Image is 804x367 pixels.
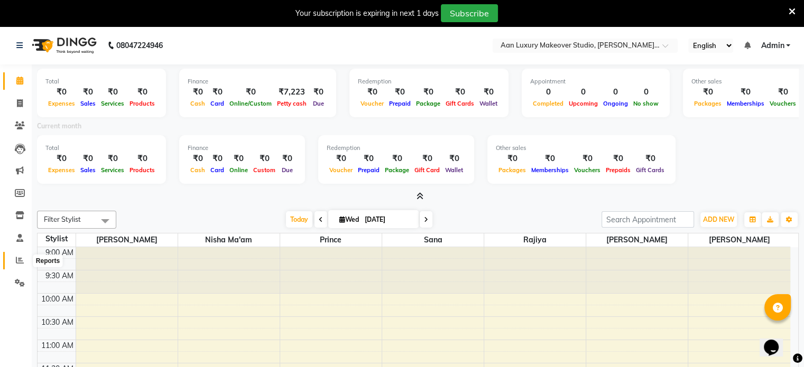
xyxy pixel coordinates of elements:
button: ADD NEW [700,212,737,227]
div: ₹0 [127,153,158,165]
span: Gift Cards [443,100,477,107]
div: ₹0 [412,153,442,165]
span: [PERSON_NAME] [688,233,790,247]
span: Card [208,166,227,174]
b: 08047224946 [116,31,163,60]
div: 0 [566,86,600,98]
span: Voucher [358,100,386,107]
div: ₹0 [45,153,78,165]
div: 0 [631,86,661,98]
div: ₹0 [529,153,571,165]
div: ₹0 [571,153,603,165]
span: Voucher [327,166,355,174]
div: ₹0 [413,86,443,98]
span: Sana [382,233,484,247]
span: Package [413,100,443,107]
div: ₹0 [443,86,477,98]
div: ₹0 [477,86,500,98]
div: ₹0 [188,153,208,165]
div: Redemption [358,77,500,86]
div: Stylist [38,233,76,244]
div: ₹0 [442,153,466,165]
img: logo [27,31,99,60]
span: Filter Stylist [44,215,81,223]
div: ₹0 [251,153,278,165]
span: Prince [280,233,382,247]
div: ₹0 [98,153,127,165]
span: Due [310,100,327,107]
div: Reports [33,255,62,267]
div: ₹0 [98,86,127,98]
div: 9:00 AM [43,247,76,258]
div: ₹0 [208,153,227,165]
div: ₹0 [358,86,386,98]
span: Cash [188,100,208,107]
div: ₹0 [633,153,667,165]
span: Petty cash [274,100,309,107]
span: Wallet [477,100,500,107]
div: Total [45,144,158,153]
div: ₹0 [691,86,724,98]
div: ₹0 [355,153,382,165]
span: Admin [761,40,784,51]
span: Services [98,100,127,107]
span: ADD NEW [703,215,734,223]
div: ₹0 [767,86,799,98]
div: ₹0 [78,153,98,165]
span: Wallet [442,166,466,174]
span: Products [127,166,158,174]
div: Redemption [327,144,466,153]
span: Due [279,166,295,174]
div: Appointment [530,77,661,86]
span: Sales [78,100,98,107]
div: 10:30 AM [39,317,76,328]
span: Expenses [45,100,78,107]
div: Finance [188,144,297,153]
div: ₹0 [45,86,78,98]
span: Ongoing [600,100,631,107]
span: Services [98,166,127,174]
div: ₹0 [208,86,227,98]
div: Other sales [496,144,667,153]
span: Rajiya [484,233,586,247]
input: 2025-09-03 [362,212,414,228]
span: Online/Custom [227,100,274,107]
div: 0 [600,86,631,98]
span: Cash [188,166,208,174]
div: ₹0 [386,86,413,98]
div: Finance [188,77,328,86]
span: Package [382,166,412,174]
span: Card [208,100,227,107]
div: Your subscription is expiring in next 1 days [295,8,439,19]
span: Vouchers [571,166,603,174]
div: ₹0 [309,86,328,98]
span: Gift Card [412,166,442,174]
span: Sales [78,166,98,174]
span: Today [286,211,312,228]
div: ₹0 [78,86,98,98]
div: ₹0 [188,86,208,98]
div: ₹0 [724,86,767,98]
span: Prepaid [355,166,382,174]
div: ₹0 [227,153,251,165]
label: Current month [37,121,81,131]
span: Memberships [724,100,767,107]
button: Subscribe [441,4,498,22]
span: Gift Cards [633,166,667,174]
span: No show [631,100,661,107]
iframe: chat widget [760,325,793,356]
div: 10:00 AM [39,294,76,305]
span: [PERSON_NAME] [586,233,688,247]
span: Custom [251,166,278,174]
div: ₹0 [496,153,529,165]
input: Search Appointment [602,211,694,228]
span: Prepaids [603,166,633,174]
div: ₹0 [603,153,633,165]
div: 0 [530,86,566,98]
div: Total [45,77,158,86]
div: ₹0 [327,153,355,165]
span: Vouchers [767,100,799,107]
span: Upcoming [566,100,600,107]
div: ₹0 [227,86,274,98]
span: Expenses [45,166,78,174]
